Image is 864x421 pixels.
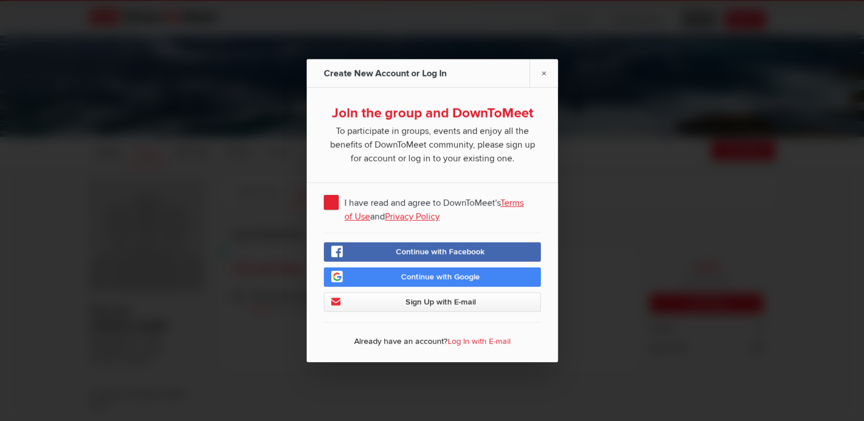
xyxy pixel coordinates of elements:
a: Continue with Google [324,268,541,287]
span: To participate in groups, events and enjoy all the benefits of DownToMeet community, please sign ... [324,122,541,165]
div: Join the group and DownToMeet [324,105,541,122]
a: × [529,59,558,87]
a: Continue with Facebook [324,242,541,262]
a: Terms of Use [344,197,524,222]
span: Sign Up with E-mail [405,297,475,307]
a: Sign Up with E-mail [324,293,541,312]
div: Create New Account or Log In [324,59,449,88]
span: Continue with Facebook [396,247,485,257]
a: Privacy Policy [385,211,440,222]
span: Continue with Google [401,272,480,282]
p: Already have an account? [324,333,541,354]
span: I have read and agree to DownToMeet's and [324,192,541,212]
a: Log In with E-mail [448,337,511,346]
